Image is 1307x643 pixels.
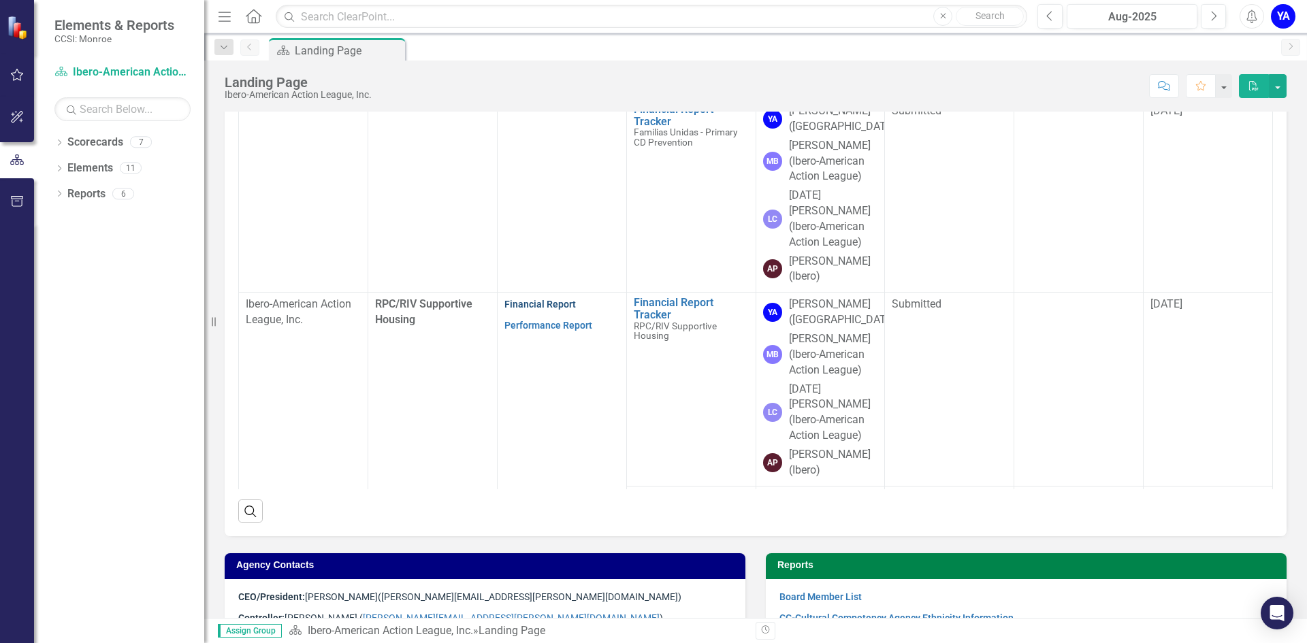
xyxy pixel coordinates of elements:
div: » [289,623,745,639]
button: Aug-2025 [1067,4,1197,29]
span: Search [975,10,1005,21]
span: Assign Group [218,624,282,638]
div: [PERSON_NAME] (Ibero) [789,447,878,478]
div: YA [763,303,782,322]
div: Open Intercom Messenger [1261,597,1293,629]
div: YA [763,110,782,129]
span: ([PERSON_NAME][EMAIL_ADDRESS][PERSON_NAME][DOMAIN_NAME]) [378,591,681,602]
a: Ibero-American Action League, Inc. [308,624,473,637]
span: [PERSON_NAME] [238,591,378,602]
a: Elements [67,161,113,176]
div: 11 [120,163,142,174]
span: RPC/RIV Supportive Housing [375,297,472,326]
td: Double-Click to Edit [885,293,1014,486]
div: [PERSON_NAME] ([GEOGRAPHIC_DATA]) [789,297,899,328]
input: Search ClearPoint... [276,5,1027,29]
td: Double-Click to Edit Right Click for Context Menu [626,99,756,293]
td: Double-Click to Edit Right Click for Context Menu [626,293,756,486]
span: Submitted [892,297,941,310]
td: Double-Click to Edit [885,486,1014,540]
span: Elements & Reports [54,17,174,33]
div: Ibero-American Action League, Inc. [225,90,372,100]
img: ClearPoint Strategy [7,16,31,39]
div: AP [763,453,782,472]
div: [PERSON_NAME] (Ibero) [789,254,878,285]
div: [DATE][PERSON_NAME] (Ibero-American Action League) [789,382,878,444]
div: LC [763,210,782,229]
a: Financial Report Tracker [634,297,749,320]
a: Scorecards [67,135,123,150]
td: Double-Click to Edit [1014,99,1144,293]
div: Aug-2025 [1071,9,1193,25]
span: [DATE] [1150,297,1182,310]
td: Double-Click to Edit [1014,293,1144,486]
strong: CEO/President: [238,591,305,602]
small: CCSI: Monroe [54,33,174,44]
div: Landing Page [295,42,402,59]
span: Familias Unidas - Primary CD Prevention [634,127,737,148]
a: Reports [67,186,106,202]
div: [PERSON_NAME] (Ibero-American Action League) [789,331,878,378]
div: AP [763,259,782,278]
div: 7 [130,137,152,148]
a: Financial Report Tracker [634,103,749,127]
td: Double-Click to Edit [885,99,1014,293]
div: 6 [112,188,134,199]
div: Landing Page [225,75,372,90]
span: RPC/RIV Supportive Housing [634,320,717,342]
td: Double-Click to Edit Right Click for Context Menu [626,486,756,540]
a: CC-Cultural Competency Agency Ethnicity Information [779,612,1014,623]
button: YA [1271,4,1295,29]
div: [PERSON_NAME] (Ibero-American Action League) [789,138,878,185]
a: Financial Report [504,299,576,310]
strong: Controller: [238,612,285,623]
td: Double-Click to Edit [1014,486,1144,540]
span: [PERSON_NAME] ( ) [238,612,663,623]
div: Landing Page [479,624,545,637]
div: LC [763,403,782,422]
a: [PERSON_NAME][EMAIL_ADDRESS][PERSON_NAME][DOMAIN_NAME] [363,612,660,623]
a: Performance Report [504,320,592,331]
a: Board Member List [779,591,862,602]
div: MB [763,345,782,364]
p: Ibero-American Action League, Inc. [246,297,361,328]
div: MB [763,152,782,171]
button: Search [956,7,1024,26]
input: Search Below... [54,97,191,121]
div: [DATE][PERSON_NAME] (Ibero-American Action League) [789,188,878,250]
h3: Agency Contacts [236,560,739,570]
a: Ibero-American Action League, Inc. [54,65,191,80]
div: [PERSON_NAME] ([GEOGRAPHIC_DATA]) [789,103,899,135]
h3: Reports [777,560,1280,570]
